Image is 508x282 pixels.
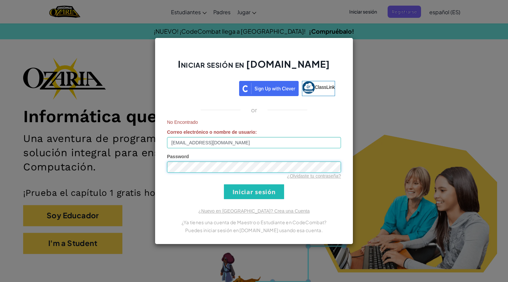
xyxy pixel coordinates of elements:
[167,218,341,226] p: ¿Ya tienes una cuenta de Maestro o Estudiante en CodeCombat?
[167,58,341,77] h2: Iniciar sesión en [DOMAIN_NAME]
[239,81,299,96] img: clever_sso_button@2x.png
[167,129,257,135] label: :
[167,129,255,135] span: Correo electrónico o nombre de usuario
[287,173,341,179] a: ¿Olvidaste tu contraseña?
[251,106,257,114] p: or
[302,81,315,94] img: classlink-logo-small.png
[224,184,284,199] input: Iniciar sesión
[167,154,189,159] span: Password
[198,208,310,214] a: ¿Nuevo en [GEOGRAPHIC_DATA]? Crea una Cuenta
[167,226,341,234] p: Puedes iniciar sesión en [DOMAIN_NAME] usando esa cuenta.
[170,80,239,95] iframe: Botón de Acceder con Google
[315,85,335,90] span: ClassLink
[167,119,341,125] span: No Encontrado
